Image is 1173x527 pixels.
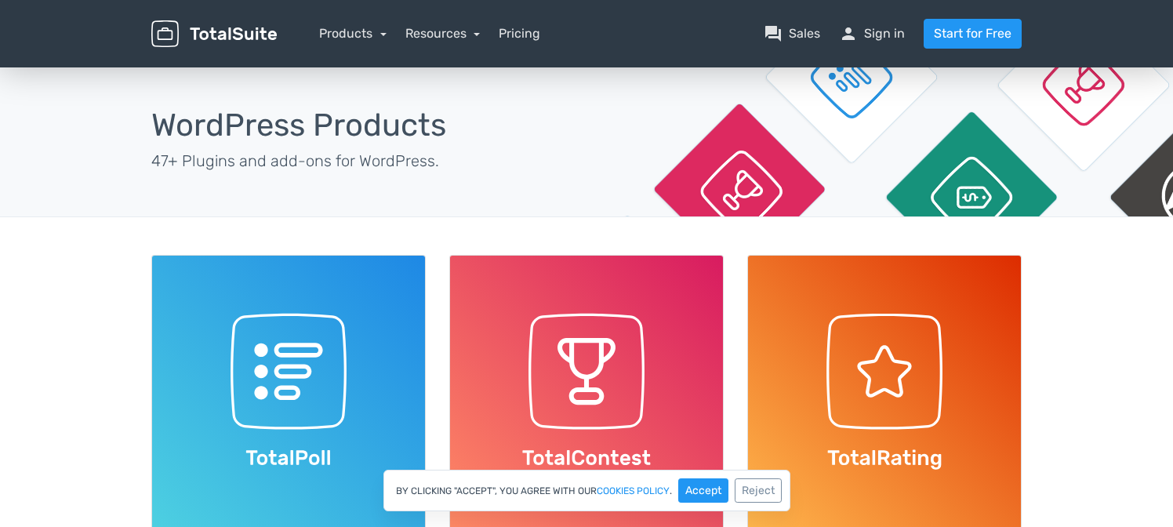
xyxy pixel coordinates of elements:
a: question_answerSales [764,24,820,43]
a: Products [319,26,387,41]
button: Accept [678,478,728,503]
span: person [839,24,858,43]
a: personSign in [839,24,905,43]
p: 47+ Plugins and add-ons for WordPress. [151,149,575,173]
a: cookies policy [597,486,670,496]
h1: WordPress Products [151,108,575,143]
div: By clicking "Accept", you agree with our . [383,470,790,511]
span: question_answer [764,24,783,43]
a: Start for Free [924,19,1022,49]
button: Reject [735,478,782,503]
a: Resources [405,26,481,41]
img: TotalSuite for WordPress [151,20,277,48]
a: Pricing [499,24,540,43]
